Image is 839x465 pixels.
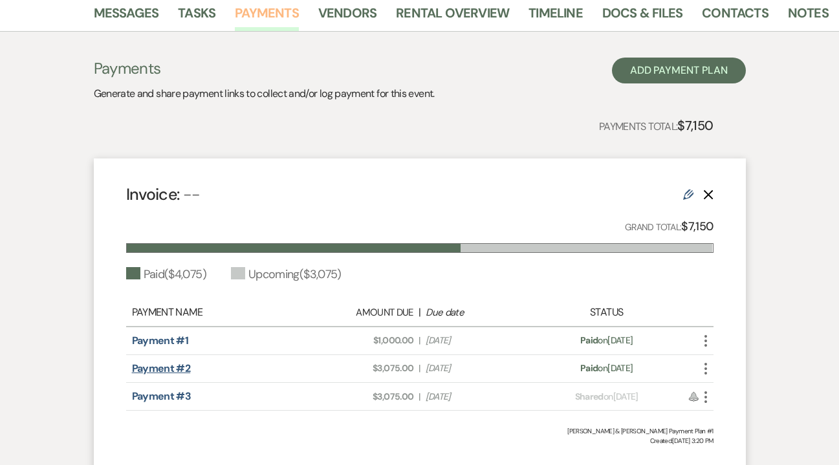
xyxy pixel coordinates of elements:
[625,217,714,236] p: Grand Total:
[178,3,215,31] a: Tasks
[681,219,713,234] strong: $7,150
[126,183,201,206] h4: Invoice:
[534,362,678,375] div: on [DATE]
[426,390,528,404] span: [DATE]
[311,305,413,320] div: Amount Due
[126,426,714,436] div: [PERSON_NAME] & [PERSON_NAME] Payment Plan #1
[311,390,413,404] span: $3,075.00
[183,184,201,205] span: --
[575,391,604,402] span: Shared
[677,117,713,134] strong: $7,150
[534,390,678,404] div: on [DATE]
[426,305,528,320] div: Due date
[580,334,598,346] span: Paid
[788,3,829,31] a: Notes
[94,85,435,102] p: Generate and share payment links to collect and/or log payment for this event.
[94,3,159,31] a: Messages
[612,58,746,83] button: Add Payment Plan
[94,58,435,80] h3: Payments
[419,390,420,404] span: |
[419,362,420,375] span: |
[426,362,528,375] span: [DATE]
[132,389,191,403] a: Payment #3
[132,305,305,320] div: Payment Name
[599,115,714,136] p: Payments Total:
[426,334,528,347] span: [DATE]
[534,305,678,320] div: Status
[534,334,678,347] div: on [DATE]
[311,334,413,347] span: $1,000.00
[602,3,682,31] a: Docs & Files
[580,362,598,374] span: Paid
[305,305,535,320] div: |
[132,362,191,375] a: Payment #2
[231,266,342,283] div: Upcoming ( $3,075 )
[528,3,583,31] a: Timeline
[419,334,420,347] span: |
[126,266,206,283] div: Paid ( $4,075 )
[126,436,714,446] span: Created: [DATE] 3:20 PM
[132,334,189,347] a: Payment #1
[396,3,509,31] a: Rental Overview
[702,3,768,31] a: Contacts
[235,3,299,31] a: Payments
[311,362,413,375] span: $3,075.00
[318,3,376,31] a: Vendors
